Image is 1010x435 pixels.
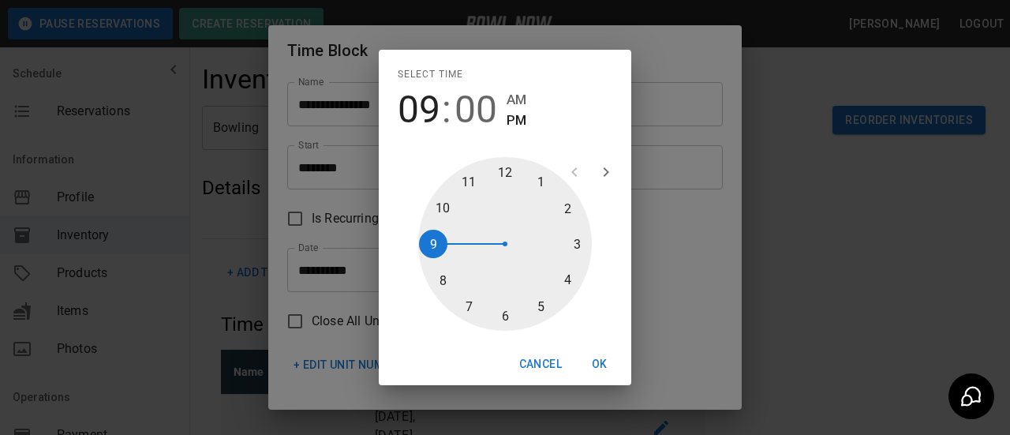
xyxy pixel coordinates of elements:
span: Select time [398,62,463,88]
button: OK [574,350,625,379]
button: 09 [398,88,440,132]
button: PM [507,110,526,131]
button: AM [507,89,526,111]
button: open next view [590,156,622,188]
button: 00 [454,88,497,132]
button: Cancel [513,350,568,379]
span: : [442,88,451,132]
